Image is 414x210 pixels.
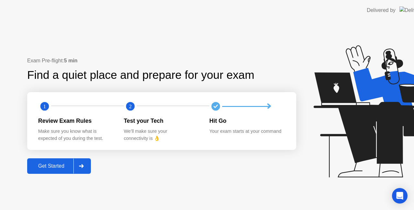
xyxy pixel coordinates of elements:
[38,117,114,125] div: Review Exam Rules
[124,117,199,125] div: Test your Tech
[64,58,78,63] b: 5 min
[29,163,73,169] div: Get Started
[392,188,408,204] div: Open Intercom Messenger
[27,158,91,174] button: Get Started
[43,103,46,110] text: 1
[27,57,296,65] div: Exam Pre-flight:
[209,128,285,135] div: Your exam starts at your command
[129,103,132,110] text: 2
[38,128,114,142] div: Make sure you know what is expected of you during the test.
[124,128,199,142] div: We’ll make sure your connectivity is 👌
[367,6,396,14] div: Delivered by
[209,117,285,125] div: Hit Go
[27,67,255,84] div: Find a quiet place and prepare for your exam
